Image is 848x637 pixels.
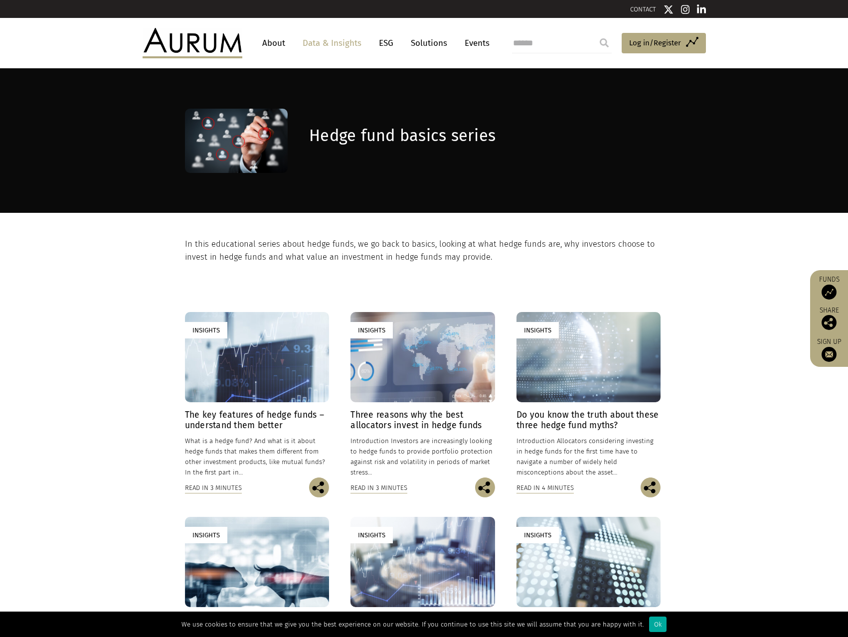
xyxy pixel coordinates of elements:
h4: Do you know the truth about these three hedge fund myths? [516,410,661,431]
img: Twitter icon [664,4,674,14]
p: Introduction Investors are increasingly looking to hedge funds to provide portfolio protection ag... [350,436,495,478]
div: Share [815,307,843,330]
a: Sign up [815,337,843,362]
img: Access Funds [822,285,837,300]
div: Ok [649,617,667,632]
a: Funds [815,275,843,300]
input: Submit [594,33,614,53]
img: Aurum [143,28,242,58]
img: Share this post [475,478,495,497]
span: Log in/Register [629,37,681,49]
a: ESG [374,34,398,52]
a: CONTACT [630,5,656,13]
div: Insights [350,322,393,338]
p: What is a hedge fund? And what is it about hedge funds that makes them different from other inves... [185,436,329,478]
h1: Hedge fund basics series [309,126,661,146]
a: About [257,34,290,52]
div: Read in 4 minutes [516,482,574,493]
h4: The key features of hedge funds – understand them better [185,410,329,431]
a: Log in/Register [622,33,706,54]
div: Insights [350,527,393,543]
div: Insights [516,527,559,543]
div: Insights [185,527,227,543]
a: Insights Do you know the truth about these three hedge fund myths? Introduction Allocators consid... [516,312,661,478]
a: Data & Insights [298,34,366,52]
img: Linkedin icon [697,4,706,14]
p: Introduction Allocators considering investing in hedge funds for the first time have to navigate ... [516,436,661,478]
h4: Three reasons why the best allocators invest in hedge funds [350,410,495,431]
div: Insights [516,322,559,338]
img: Sign up to our newsletter [822,347,837,362]
img: Instagram icon [681,4,690,14]
img: Share this post [641,478,661,497]
div: Insights [185,322,227,338]
a: Events [460,34,490,52]
a: Insights Three reasons why the best allocators invest in hedge funds Introduction Investors are i... [350,312,495,478]
img: Share this post [309,478,329,497]
div: Read in 3 minutes [350,482,407,493]
a: Insights The key features of hedge funds – understand them better What is a hedge fund? And what ... [185,312,329,478]
div: Read in 3 minutes [185,482,242,493]
img: Share this post [822,315,837,330]
a: Solutions [406,34,452,52]
p: In this educational series about hedge funds, we go back to basics, looking at what hedge funds a... [185,238,661,264]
